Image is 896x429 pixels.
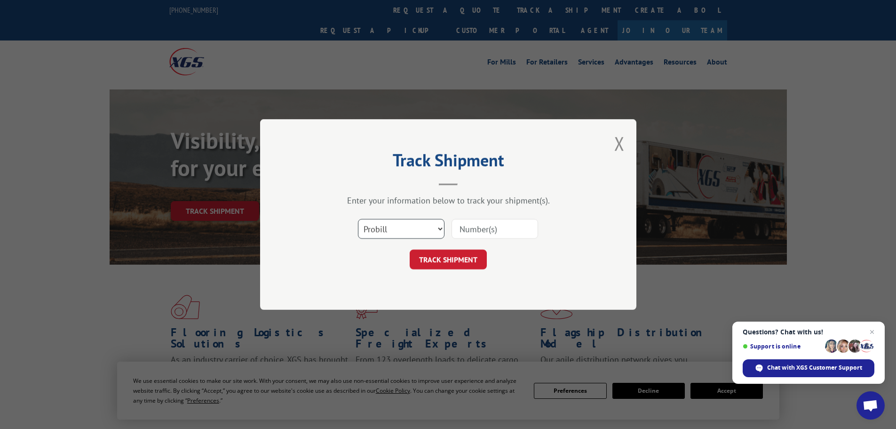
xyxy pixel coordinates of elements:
[743,328,874,336] span: Questions? Chat with us!
[307,154,589,171] h2: Track Shipment
[452,219,538,239] input: Number(s)
[307,195,589,206] div: Enter your information below to track your shipment(s).
[743,343,822,350] span: Support is online
[767,364,862,372] span: Chat with XGS Customer Support
[614,131,625,156] button: Close modal
[856,391,885,420] a: Open chat
[743,359,874,377] span: Chat with XGS Customer Support
[410,250,487,269] button: TRACK SHIPMENT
